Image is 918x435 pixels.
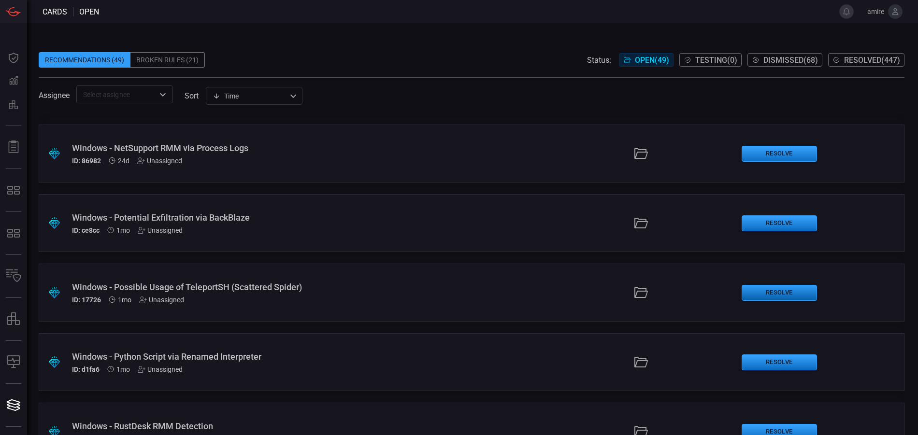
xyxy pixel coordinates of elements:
[39,52,130,68] div: Recommendations (49)
[742,146,817,162] button: Resolve
[72,296,101,304] h5: ID: 17726
[679,53,742,67] button: Testing(0)
[79,7,99,16] span: open
[72,157,101,165] h5: ID: 86982
[39,91,70,100] span: Assignee
[747,53,822,67] button: Dismissed(68)
[2,93,25,116] button: Preventions
[742,215,817,231] button: Resolve
[2,46,25,70] button: Dashboard
[72,282,374,292] div: Windows - Possible Usage of TeleportSH (Scattered Spider)
[742,354,817,370] button: Resolve
[587,56,611,65] span: Status:
[116,226,130,234] span: Sep 14, 2025 12:07 PM
[72,143,374,153] div: Windows - NetSupport RMM via Process Logs
[116,365,130,373] span: Sep 01, 2025 3:20 PM
[2,265,25,288] button: Inventory
[2,393,25,417] button: Cards
[763,56,818,65] span: Dismissed ( 68 )
[72,365,100,373] h5: ID: d1fa6
[72,421,374,431] div: Windows - RustDesk RMM Detection
[828,53,904,67] button: Resolved(447)
[635,56,669,65] span: Open ( 49 )
[72,226,100,234] h5: ID: ce8cc
[185,91,199,100] label: sort
[118,157,129,165] span: Sep 21, 2025 11:58 AM
[619,53,674,67] button: Open(49)
[118,296,131,304] span: Sep 10, 2025 3:44 PM
[156,88,170,101] button: Open
[138,365,183,373] div: Unassigned
[72,212,374,223] div: Windows - Potential Exfiltration via BackBlaze
[695,56,737,65] span: Testing ( 0 )
[130,52,205,68] div: Broken Rules (21)
[858,8,884,15] span: amire
[79,88,154,100] input: Select assignee
[742,285,817,301] button: Resolve
[213,91,287,101] div: Time
[2,136,25,159] button: Reports
[2,222,25,245] button: MITRE - Detection Posture
[43,7,67,16] span: Cards
[137,157,182,165] div: Unassigned
[139,296,184,304] div: Unassigned
[2,70,25,93] button: Detections
[844,56,900,65] span: Resolved ( 447 )
[2,179,25,202] button: MITRE - Exposures
[2,308,25,331] button: assets
[2,351,25,374] button: Compliance Monitoring
[72,351,374,362] div: Windows - Python Script via Renamed Interpreter
[138,226,183,234] div: Unassigned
